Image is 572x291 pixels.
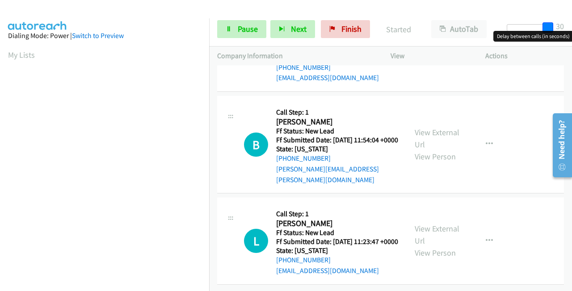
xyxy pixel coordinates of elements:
p: Started [382,23,415,35]
p: Actions [485,51,564,61]
a: View Person [415,151,456,162]
p: View [391,51,469,61]
h1: L [244,229,268,253]
h5: Call Step: 1 [276,108,399,117]
a: Pause [217,20,266,38]
h5: Ff Submitted Date: [DATE] 11:54:04 +0000 [276,136,399,145]
a: View Person [415,55,456,65]
a: Finish [321,20,370,38]
a: [PHONE_NUMBER] [276,256,331,264]
h5: Call Step: 1 [276,210,398,218]
div: The call is yet to be attempted [244,133,268,157]
a: [PERSON_NAME][EMAIL_ADDRESS][PERSON_NAME][DOMAIN_NAME] [276,165,379,184]
h5: Ff Status: New Lead [276,228,398,237]
button: AutoTab [431,20,487,38]
div: The call is yet to be attempted [244,229,268,253]
a: View Person [415,248,456,258]
span: Pause [238,24,258,34]
h1: B [244,133,268,157]
span: Next [291,24,307,34]
a: [PHONE_NUMBER] [276,63,331,72]
h5: Ff Submitted Date: [DATE] 11:23:47 +0000 [276,237,398,246]
a: [PHONE_NUMBER] [276,154,331,163]
a: View External Url [415,223,459,246]
a: My Lists [8,50,35,60]
a: Switch to Preview [72,31,124,40]
a: View External Url [415,127,459,150]
a: [EMAIL_ADDRESS][DOMAIN_NAME] [276,73,379,82]
h2: [PERSON_NAME] [276,218,395,229]
p: Company Information [217,51,374,61]
iframe: Resource Center [547,110,572,181]
h5: State: [US_STATE] [276,246,398,255]
a: [EMAIL_ADDRESS][DOMAIN_NAME] [276,266,379,275]
span: Finish [341,24,362,34]
div: Dialing Mode: Power | [8,30,201,41]
h5: Ff Status: New Lead [276,127,399,136]
div: 30 [556,20,564,32]
button: Next [270,20,315,38]
h2: [PERSON_NAME] [276,117,395,127]
h5: State: [US_STATE] [276,145,399,154]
